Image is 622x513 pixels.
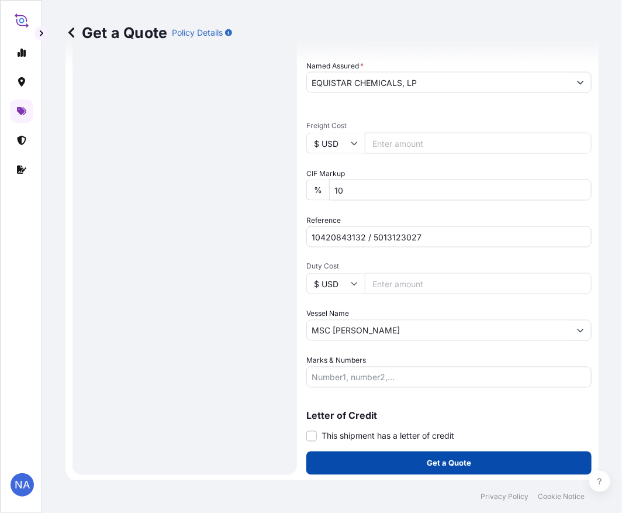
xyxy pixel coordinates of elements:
[306,261,592,271] span: Duty Cost
[306,411,592,421] p: Letter of Credit
[15,479,30,491] span: NA
[427,457,471,469] p: Get a Quote
[306,168,345,180] label: CIF Markup
[329,180,592,201] input: Enter percentage
[306,367,592,388] input: Number1, number2,...
[307,320,570,341] input: Type to search vessel name or IMO
[306,215,341,226] label: Reference
[322,431,454,442] span: This shipment has a letter of credit
[481,492,528,501] a: Privacy Policy
[306,60,364,72] label: Named Assured
[570,72,591,93] button: Show suggestions
[306,355,366,367] label: Marks & Numbers
[172,27,223,39] p: Policy Details
[307,72,570,93] input: Full name
[306,180,329,201] div: %
[570,320,591,341] button: Show suggestions
[365,273,592,294] input: Enter amount
[306,452,592,475] button: Get a Quote
[306,121,592,130] span: Freight Cost
[365,133,592,154] input: Enter amount
[306,226,592,247] input: Your internal reference
[306,308,349,320] label: Vessel Name
[538,492,585,501] a: Cookie Notice
[65,23,167,42] p: Get a Quote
